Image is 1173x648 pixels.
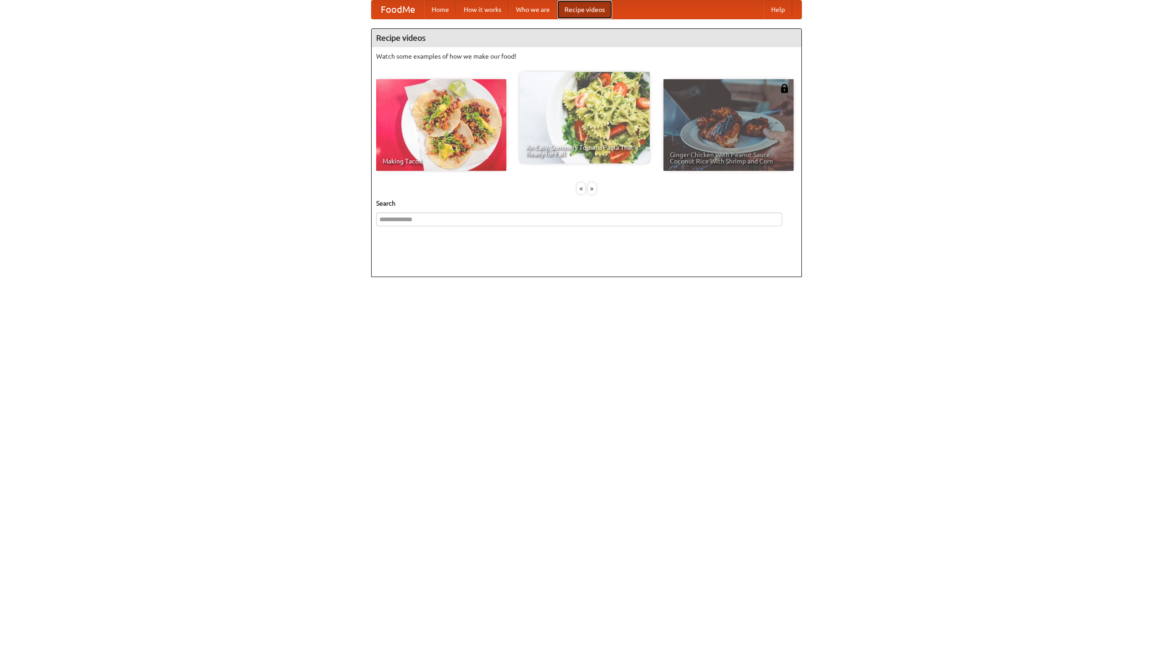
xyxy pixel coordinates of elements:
span: An Easy, Summery Tomato Pasta That's Ready for Fall [526,144,643,157]
div: « [577,183,585,194]
a: Making Tacos [376,79,506,171]
p: Watch some examples of how we make our food! [376,52,797,61]
span: Making Tacos [383,158,500,164]
a: Help [764,0,792,19]
a: Who we are [509,0,557,19]
a: How it works [456,0,509,19]
h5: Search [376,199,797,208]
h4: Recipe videos [372,29,801,47]
a: FoodMe [372,0,424,19]
img: 483408.png [780,84,789,93]
a: An Easy, Summery Tomato Pasta That's Ready for Fall [520,72,650,163]
a: Home [424,0,456,19]
div: » [588,183,596,194]
a: Recipe videos [557,0,612,19]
